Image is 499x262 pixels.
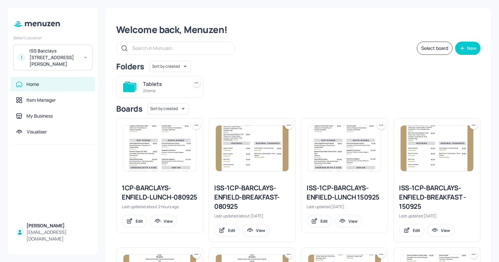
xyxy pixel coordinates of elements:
[148,102,188,115] div: Sort by created
[116,61,144,72] div: Folders
[26,81,39,88] div: Home
[132,43,228,53] input: Search in Menuzen
[29,48,79,67] div: ISS Barclays [STREET_ADDRESS][PERSON_NAME]
[214,183,290,211] div: ISS-1CP-BARCLAYS-ENFIELD-BREAKFAST-080925
[164,218,173,224] div: View
[13,35,92,41] div: Select Location
[26,97,56,103] div: Item Manager
[307,204,383,209] div: Last updated [DATE].
[122,204,198,209] div: Last updated about 2 hours ago.
[17,54,25,61] div: I
[214,213,290,219] div: Last updated about [DATE].
[349,218,358,224] div: View
[27,129,47,135] div: Visualiser
[216,126,288,171] img: 2025-09-04-1756986823785e45f1i7t5jn.jpeg
[441,228,450,233] div: View
[467,46,477,51] div: New
[116,103,142,114] div: Boards
[307,183,383,202] div: ISS-1CP-BARCLAYS-ENFIELD-LUNCH 150925
[116,24,481,36] div: Welcome back, Menuzen!
[308,126,381,171] img: 2025-09-12-17576806616263ww9urn0rm6.jpeg
[417,42,452,55] button: Select board
[136,218,143,224] div: Edit
[26,222,90,229] div: [PERSON_NAME]
[399,213,475,219] div: Last updated [DATE].
[401,126,473,171] img: 2025-09-12-1757680887865t8b6ap0rxm.jpeg
[122,183,198,202] div: 1CP-BARCLAYS-ENFIELD-LUNCH-080925
[256,228,265,233] div: View
[123,126,196,171] img: 2025-10-09-17599963141304fylb6md3b8.jpeg
[26,113,53,119] div: My Business
[143,80,184,88] div: Tablets
[413,228,420,233] div: Edit
[455,42,481,55] button: New
[143,88,184,94] div: 2 items
[150,60,190,73] div: Sort by created
[399,183,475,211] div: ISS-1CP-BARCLAYS-ENFIELD-BREAKFAST - 150925
[320,218,328,224] div: Edit
[228,228,235,233] div: Edit
[26,229,90,242] div: [EMAIL_ADDRESS][DOMAIN_NAME]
